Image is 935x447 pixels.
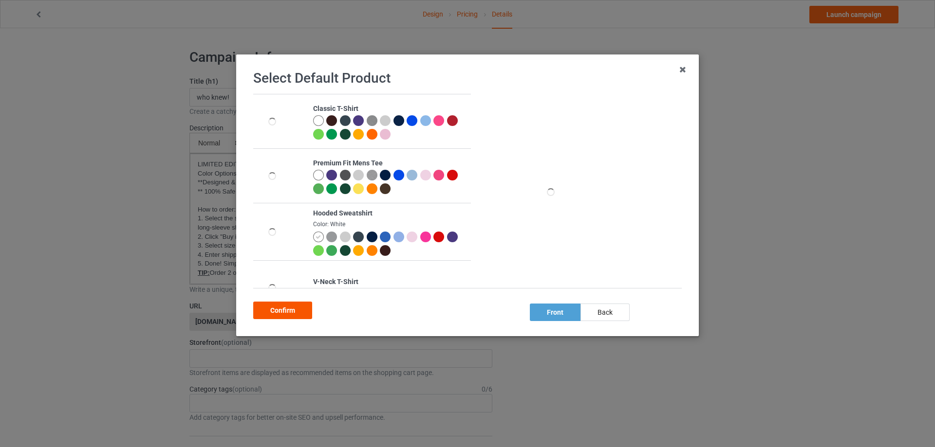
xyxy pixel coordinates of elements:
div: front [530,304,580,321]
div: V-Neck T-Shirt [313,277,466,287]
h1: Select Default Product [253,70,682,87]
div: Classic T-Shirt [313,104,466,114]
div: Premium Fit Mens Tee [313,159,466,168]
div: Hooded Sweatshirt [313,209,466,218]
div: back [580,304,630,321]
img: heather_texture.png [367,170,377,180]
div: Confirm [253,302,312,319]
img: heather_texture.png [367,115,377,126]
div: Color: White [313,220,466,229]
